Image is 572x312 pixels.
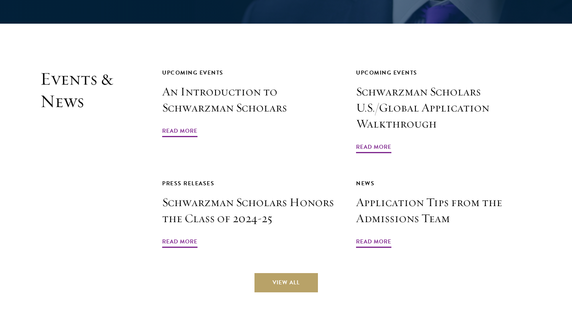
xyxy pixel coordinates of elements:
a: View All [254,273,318,292]
div: News [356,178,532,188]
span: Read More [162,237,197,249]
a: News Application Tips from the Admissions Team Read More [356,178,532,249]
h3: An Introduction to Schwarzman Scholars [162,84,338,116]
div: Upcoming Events [356,68,532,78]
a: Upcoming Events Schwarzman Scholars U.S./Global Application Walkthrough Read More [356,68,532,154]
h3: Application Tips from the Admissions Team [356,194,532,227]
h3: Schwarzman Scholars Honors the Class of 2024-25 [162,194,338,227]
h2: Events & News [40,68,122,249]
h3: Schwarzman Scholars U.S./Global Application Walkthrough [356,84,532,132]
span: Read More [356,237,391,249]
a: Press Releases Schwarzman Scholars Honors the Class of 2024-25 Read More [162,178,338,249]
span: Read More [356,142,391,154]
span: Read More [162,126,197,138]
div: Upcoming Events [162,68,338,78]
div: Press Releases [162,178,338,188]
a: Upcoming Events An Introduction to Schwarzman Scholars Read More [162,68,338,138]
